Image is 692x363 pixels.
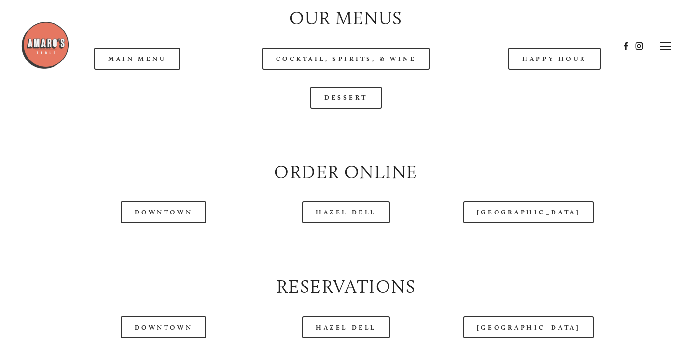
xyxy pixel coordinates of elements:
[310,87,382,109] a: Dessert
[302,201,390,223] a: Hazel Dell
[42,273,651,299] h2: Reservations
[463,201,594,223] a: [GEOGRAPHIC_DATA]
[302,316,390,338] a: Hazel Dell
[121,316,206,338] a: Downtown
[121,201,206,223] a: Downtown
[463,316,594,338] a: [GEOGRAPHIC_DATA]
[21,21,70,70] img: Amaro's Table
[42,159,651,184] h2: Order Online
